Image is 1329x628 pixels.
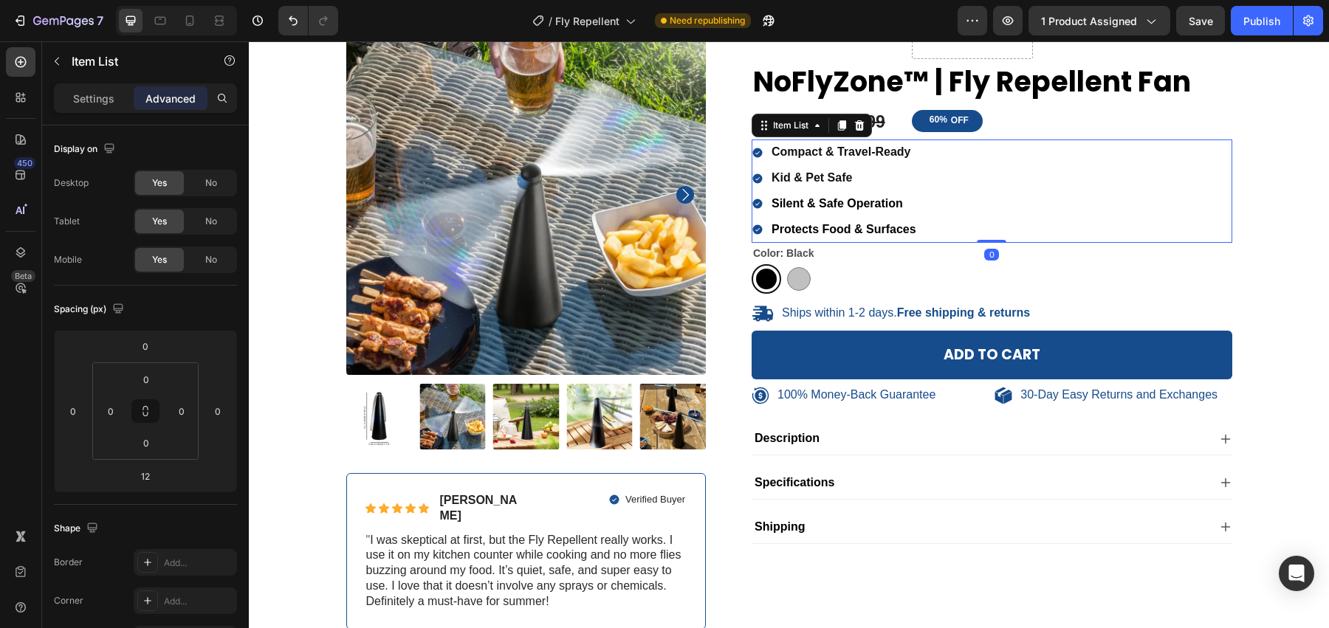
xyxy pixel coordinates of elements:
button: 1 product assigned [1028,6,1170,35]
p: Advanced [145,91,196,106]
div: Border [54,556,83,569]
div: Item List [521,77,563,91]
input: 0 [131,335,160,357]
iframe: Design area [249,41,1329,628]
div: Corner [54,594,83,607]
div: Add to cart [695,305,791,323]
div: Add... [164,556,233,570]
div: Rich Text Editor. Editing area: main [521,98,670,124]
div: Beta [11,270,35,282]
p: 100% Money-Back Guarantee [529,346,687,362]
div: Undo/Redo [278,6,338,35]
button: 7 [6,6,110,35]
p: 7 [97,12,103,30]
div: Spacing (px) [54,300,127,320]
input: 0 [62,400,84,422]
span: / [549,13,552,29]
span: Description [506,390,571,403]
button: Carousel Next Arrow [427,145,445,162]
span: Save [1189,15,1213,27]
legend: Color: Black [503,201,566,223]
button: Publish [1231,6,1293,35]
button: Save [1176,6,1225,35]
span: Verified Buyer [377,452,436,463]
p: Settings [73,91,114,106]
div: Rich Text Editor. Editing area: main [521,124,670,150]
div: Open Intercom Messenger [1279,556,1314,591]
h1: NoFlyZone™ | Fly Repellent Fan [503,21,983,60]
div: OFF [700,72,722,88]
div: $19.99 [503,69,583,94]
strong: Protects Food & Surfaces [523,182,667,194]
div: Tablet [54,215,80,228]
p: Specifications [506,434,585,449]
span: Yes [152,215,167,228]
div: Shape [54,519,101,539]
span: 1 product assigned [1041,13,1137,29]
p: Item List [72,52,197,70]
div: Rich Text Editor. Editing area: main [521,176,670,201]
strong: Kid & Pet Safe [523,130,603,142]
input: 0px [100,400,122,422]
strong: Silent & Safe Operation [523,156,654,168]
span: [PERSON_NAME] [191,452,269,480]
div: Mobile [54,253,82,266]
div: 60% [679,72,700,86]
input: 12 [131,465,160,487]
div: 450 [14,157,35,169]
span: No [205,253,217,266]
div: Rich Text Editor. Editing area: main [521,150,670,176]
span: Yes [152,253,167,266]
p: Ships within 1-2 days. [533,264,781,280]
input: 0 [207,400,229,422]
span: No [205,215,217,228]
span: I was skeptical at first, but the Fly Repellent really works. I use it on my kitchen counter whil... [117,492,433,566]
span: " [117,492,122,505]
strong: Compact & Travel-Ready [523,104,662,117]
div: $49.99 [583,69,662,94]
span: Need republishing [670,14,745,27]
div: 0 [735,207,750,219]
input: 0px [131,432,161,454]
button: Add to cart [503,289,983,339]
input: 0px [171,400,193,422]
div: Display on [54,139,118,159]
strong: Free shipping & returns [648,265,781,277]
span: No [205,176,217,190]
div: Add... [164,595,233,608]
p: Shipping [506,478,556,494]
div: Desktop [54,176,89,190]
input: 0px [131,368,161,390]
span: Yes [152,176,167,190]
span: Fly Repellent [555,13,619,29]
p: 30-Day Easy Returns and Exchanges [772,346,969,362]
div: Publish [1243,13,1280,29]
